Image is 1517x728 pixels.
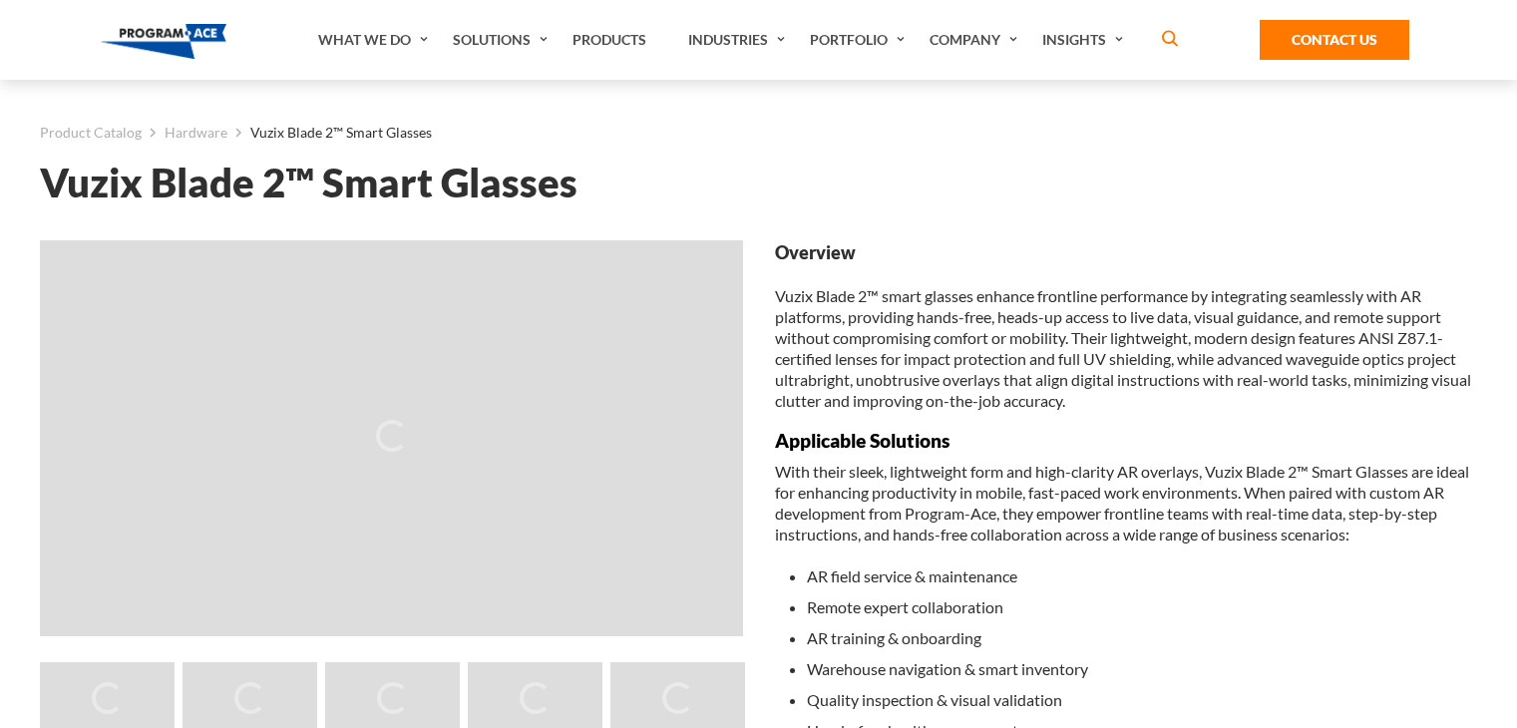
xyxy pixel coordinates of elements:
[807,653,1478,684] li: Warehouse navigation & smart inventory
[807,622,1478,653] li: AR training & onboarding
[807,560,1478,591] li: AR field service & maintenance
[40,120,142,146] a: Product Catalog
[1260,20,1409,60] a: Contact Us
[165,120,227,146] a: Hardware
[775,461,1478,545] p: With their sleek, lightweight form and high-clarity AR overlays, Vuzix Blade 2™ Smart Glasses are...
[775,240,1478,265] strong: Overview
[807,684,1478,715] li: Quality inspection & visual validation
[101,24,227,59] img: Program-Ace
[40,120,1477,146] nav: breadcrumb
[775,285,1478,411] p: Vuzix Blade 2™ smart glasses enhance frontline performance by integrating seamlessly with AR plat...
[227,120,432,146] li: Vuzix Blade 2™ Smart Glasses
[807,591,1478,622] li: Remote expert collaboration
[775,428,1478,453] h3: Applicable Solutions
[40,166,1477,200] h1: Vuzix Blade 2™ Smart Glasses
